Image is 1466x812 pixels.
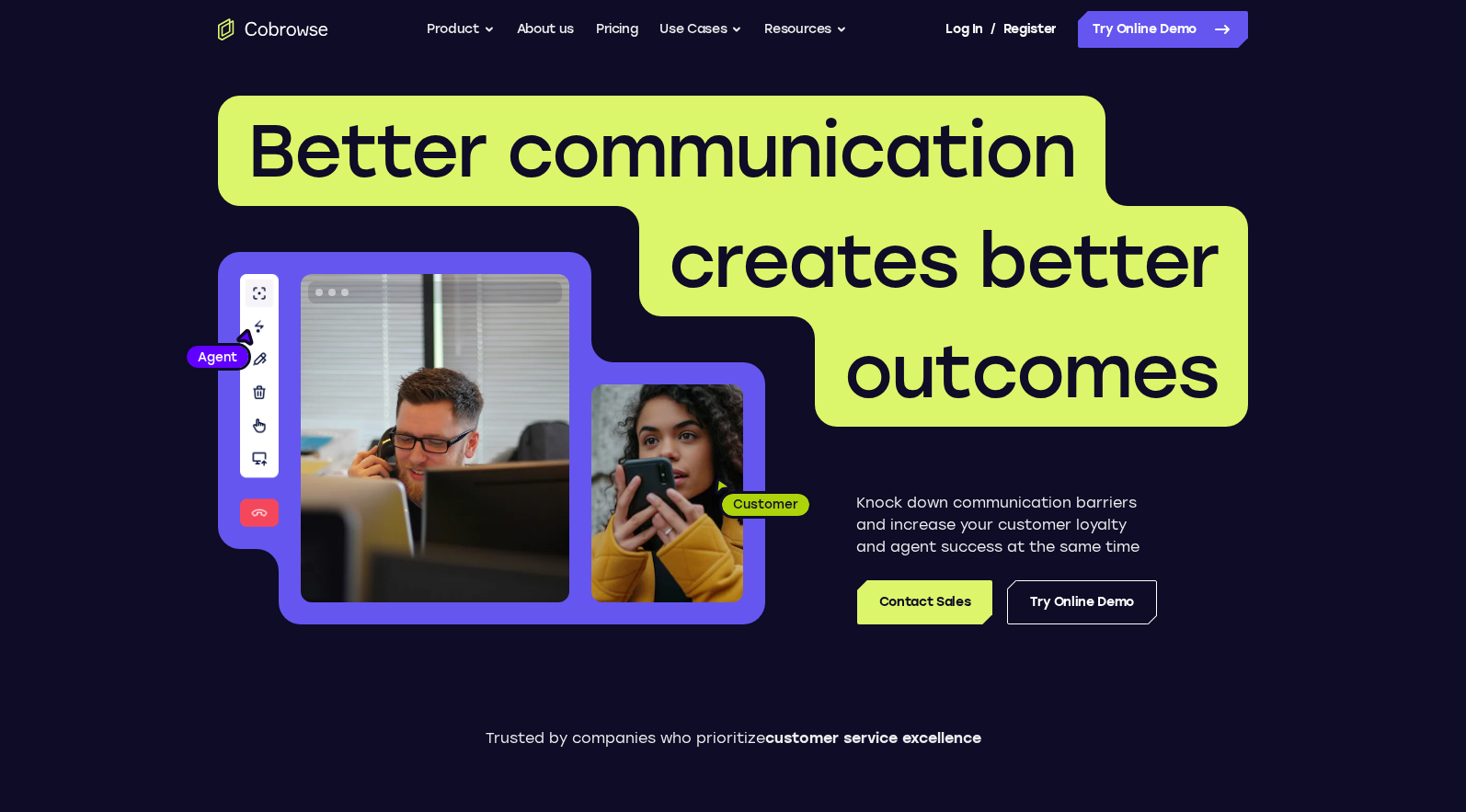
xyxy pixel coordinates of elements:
a: Register [1003,11,1057,48]
span: creates better [669,217,1219,305]
a: Log In [945,11,982,48]
a: Go to the home page [218,18,328,40]
p: Knock down communication barriers and increase your customer loyalty and agent success at the sam... [856,492,1157,558]
button: Resources [764,11,847,48]
a: Pricing [596,11,638,48]
button: Use Cases [659,11,742,48]
a: Try Online Demo [1007,580,1157,624]
span: outcomes [844,327,1219,416]
img: A customer support agent talking on the phone [301,274,569,602]
a: About us [517,11,574,48]
span: / [991,18,996,40]
a: Try Online Demo [1078,11,1248,48]
span: customer service excellence [765,729,981,747]
a: Contact Sales [857,580,992,624]
img: A customer holding their phone [591,384,743,602]
button: Product [427,11,495,48]
span: Better communication [247,107,1076,195]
